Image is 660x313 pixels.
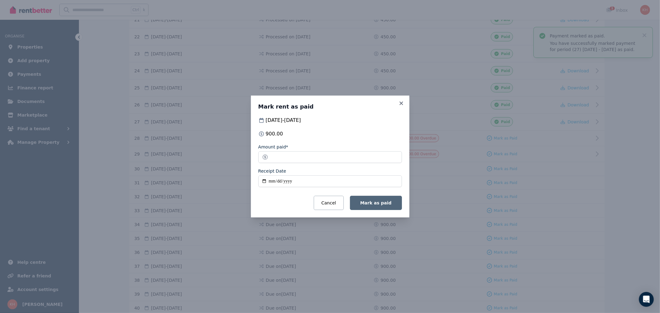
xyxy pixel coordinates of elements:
[314,196,344,210] button: Cancel
[266,117,301,124] span: [DATE] - [DATE]
[266,130,283,138] span: 900.00
[350,196,402,210] button: Mark as paid
[360,200,391,205] span: Mark as paid
[258,103,402,110] h3: Mark rent as paid
[639,292,654,307] div: Open Intercom Messenger
[258,168,286,174] label: Receipt Date
[258,144,288,150] label: Amount paid*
